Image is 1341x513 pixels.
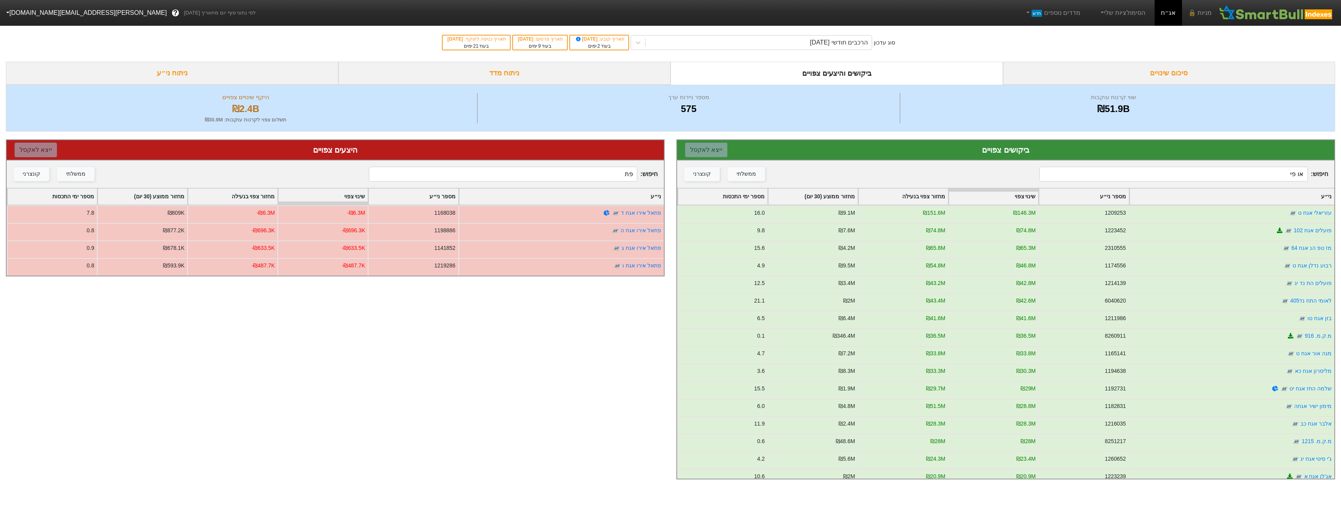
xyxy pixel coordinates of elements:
div: 1211986 [1105,314,1126,322]
span: [DATE] [575,36,599,42]
span: לפי נתוני סוף יום מתאריך [DATE] [184,9,256,17]
img: tase link [613,244,620,252]
div: ₪20.9M [1016,472,1036,481]
div: 8251217 [1105,437,1126,445]
a: אג'לן אגח א [1304,473,1332,479]
div: בעוד ימים [574,43,624,50]
div: קונצרני [23,170,40,178]
div: 1214139 [1105,279,1126,287]
a: פתאל אירו אגח ה [620,227,661,233]
a: מגה אור אגח ט [1296,350,1332,356]
div: 1260652 [1105,455,1126,463]
div: ₪346.4M [833,332,855,340]
div: ₪42.8M [1016,279,1036,287]
div: -₪696.3K [252,226,275,235]
div: ₪41.6M [926,314,946,322]
div: 0.6 [757,437,765,445]
button: קונצרני [14,167,49,181]
div: ₪146.3M [1013,209,1035,217]
div: ₪54.8M [926,262,946,270]
div: 12.5 [754,279,765,287]
div: ניתוח ני״ע [6,62,338,85]
div: ₪51.5M [926,402,946,410]
div: 8260911 [1105,332,1126,340]
span: [DATE] [447,36,464,42]
div: ₪33.3M [926,367,946,375]
img: tase link [1289,209,1297,217]
div: ₪3.4M [839,279,855,287]
div: ₪28M [930,437,945,445]
span: 2 [597,43,600,49]
div: -₪696.3K [342,226,365,235]
div: ₪43.2M [926,279,946,287]
img: tase link [612,209,620,217]
div: ₪42.6M [1016,297,1036,305]
div: ₪29.7M [926,385,946,393]
div: ₪28.3M [1016,420,1036,428]
img: tase link [1287,350,1295,358]
img: tase link [1285,227,1293,235]
a: מליסרון אגח כא [1295,368,1332,374]
div: ₪74.8M [926,226,946,235]
img: tase link [1291,420,1299,428]
div: ביקושים צפויים [685,144,1327,156]
div: תשלום צפוי לקרנות עוקבות : ₪30.9M [16,116,475,124]
div: 3.6 [757,367,765,375]
div: 16.0 [754,209,765,217]
button: ממשלתי [57,167,95,181]
div: ממשלתי [737,170,756,178]
div: תאריך קובע : [574,36,624,43]
div: Toggle SortBy [368,189,458,205]
div: ₪7.2M [839,349,855,358]
div: תאריך פרסום : [517,36,563,43]
div: 15.5 [754,385,765,393]
div: סוג עדכון [874,39,895,47]
a: פתאל אירו אגח ג [622,245,661,251]
div: הרכבים חודשי [DATE] [810,38,868,47]
div: תאריך כניסה לתוקף : [447,36,506,43]
div: ביקושים והיצעים צפויים [670,62,1003,85]
div: 1141852 [434,244,455,252]
img: tase link [1286,367,1294,375]
div: ניתוח מדד [338,62,671,85]
div: בעוד ימים [517,43,563,50]
div: היקף שינויים צפויים [16,93,475,102]
div: ₪151.6M [923,209,945,217]
div: ₪2.4M [839,420,855,428]
img: tase link [1281,297,1289,305]
div: -₪6.3M [257,209,275,217]
img: tase link [1285,403,1293,410]
div: ₪809K [168,209,184,217]
div: 1209253 [1105,209,1126,217]
button: ממשלתי [728,167,765,181]
a: פתאל אירו אגח ד [621,210,661,216]
button: קונצרני [684,167,720,181]
a: שלמה החז אגח יט [1289,385,1332,392]
img: tase link [1296,332,1303,340]
div: ₪23.4M [1016,455,1036,463]
div: 9.8 [757,226,765,235]
div: 0.9 [87,244,94,252]
div: -₪487.7K [342,262,365,270]
div: ₪8.3M [839,367,855,375]
div: ₪28M [1021,437,1035,445]
span: חדש [1032,10,1042,17]
div: Toggle SortBy [98,189,187,205]
div: Toggle SortBy [278,189,368,205]
span: חיפוש : [369,167,658,182]
div: Toggle SortBy [7,189,97,205]
div: ₪29M [1021,385,1035,393]
img: tase link [1295,473,1303,481]
button: ייצא לאקסל [685,142,728,157]
img: tase link [1298,315,1306,322]
img: tase link [1291,455,1299,463]
div: ₪51.9B [902,102,1325,116]
div: ₪41.6M [1016,314,1036,322]
div: 1174556 [1105,262,1126,270]
img: tase link [611,227,619,235]
img: tase link [1284,262,1291,270]
div: ₪33.8M [1016,349,1036,358]
img: tase link [613,262,621,270]
div: -₪633.5K [342,244,365,252]
div: קונצרני [693,170,711,178]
